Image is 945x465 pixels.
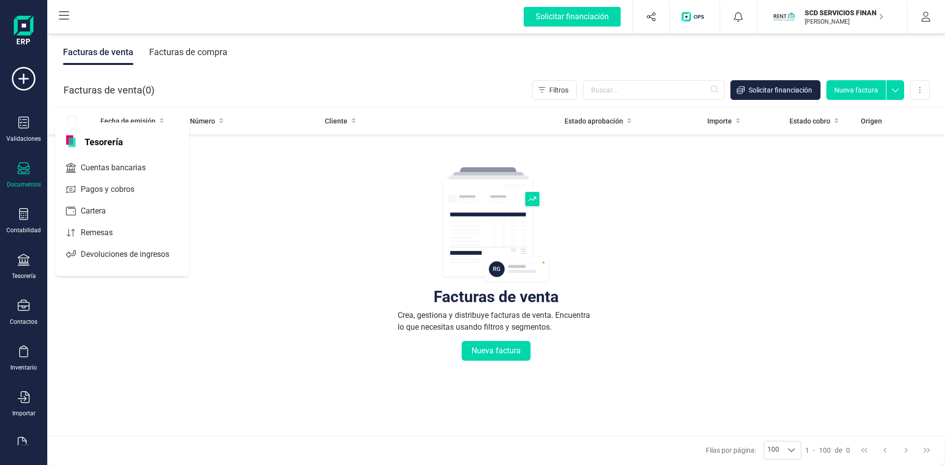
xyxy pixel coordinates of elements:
button: Nueva factura [826,80,886,100]
div: Importar [12,409,35,417]
span: 100 [764,441,782,459]
img: Logo Finanedi [14,16,33,47]
span: 0 [846,445,850,455]
span: Cliente [325,116,347,126]
button: Last Page [917,441,936,460]
span: de [835,445,842,455]
span: Origen [861,116,882,126]
span: Cuentas bancarias [77,162,163,174]
button: Solicitar financiación [512,1,632,32]
span: 100 [819,445,831,455]
div: Facturas de venta [434,292,559,302]
div: Facturas de compra [149,39,227,65]
p: [PERSON_NAME] [805,18,883,26]
span: Estado aprobación [565,116,623,126]
span: Remesas [77,227,130,239]
div: Tesorería [12,272,36,280]
span: Solicitar financiación [749,85,812,95]
button: Filtros [532,80,577,100]
span: Número [190,116,215,126]
button: Logo de OPS [676,1,714,32]
span: Filtros [549,85,568,95]
button: SCSCD SERVICIOS FINANCIEROS SL[PERSON_NAME] [769,1,895,32]
img: SC [773,6,795,28]
p: SCD SERVICIOS FINANCIEROS SL [805,8,883,18]
button: Solicitar financiación [730,80,820,100]
button: Next Page [897,441,915,460]
button: Nueva factura [462,341,531,361]
div: Documentos [7,181,41,188]
div: Facturas de venta ( ) [63,80,155,100]
div: Solicitar financiación [524,7,621,27]
img: Logo de OPS [682,12,708,22]
span: 0 [146,83,151,97]
span: Pagos y cobros [77,184,152,195]
span: Tesorería [79,135,129,147]
div: Facturas de venta [63,39,133,65]
span: Importe [707,116,732,126]
div: Contabilidad [6,226,41,234]
img: img-empty-table.svg [442,166,550,284]
div: Filas por página: [706,441,801,460]
span: Fecha de emisión [100,116,156,126]
div: Contactos [10,318,37,326]
span: 1 [805,445,809,455]
div: Inventario [10,364,37,372]
span: Cartera [77,205,124,217]
span: Devoluciones de ingresos [77,248,187,260]
button: First Page [855,441,874,460]
button: Previous Page [876,441,894,460]
input: Buscar... [583,80,724,100]
span: Estado cobro [789,116,830,126]
div: - [805,445,850,455]
div: Validaciones [6,135,41,143]
div: Crea, gestiona y distribuye facturas de venta. Encuentra lo que necesitas usando filtros y segmen... [398,310,595,333]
